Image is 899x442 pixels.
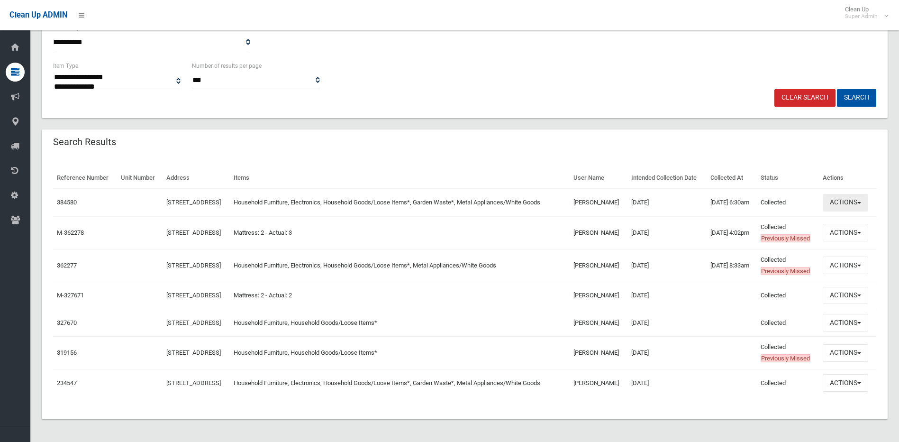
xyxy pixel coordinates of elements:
td: [PERSON_NAME] [570,216,627,249]
td: [DATE] [627,249,707,282]
td: Collected [757,282,819,309]
a: Clear Search [774,89,835,107]
a: [STREET_ADDRESS] [166,319,221,326]
td: Household Furniture, Electronics, Household Goods/Loose Items*, Garden Waste*, Metal Appliances/W... [230,369,570,396]
td: Collected [757,249,819,282]
button: Actions [823,194,868,212]
label: Number of results per page [192,61,262,71]
span: Previously Missed [761,234,810,242]
a: 319156 [57,349,77,356]
th: Actions [819,167,876,189]
th: Reference Number [53,167,117,189]
td: Household Furniture, Electronics, Household Goods/Loose Items*, Garden Waste*, Metal Appliances/W... [230,189,570,216]
span: Previously Missed [761,354,810,362]
span: Previously Missed [761,267,810,275]
td: Household Furniture, Electronics, Household Goods/Loose Items*, Metal Appliances/White Goods [230,249,570,282]
a: 327670 [57,319,77,326]
a: 234547 [57,379,77,387]
th: Intended Collection Date [627,167,707,189]
td: [PERSON_NAME] [570,189,627,216]
td: [DATE] [627,309,707,337]
th: User Name [570,167,627,189]
td: [PERSON_NAME] [570,369,627,396]
td: Mattress: 2 - Actual: 3 [230,216,570,249]
a: [STREET_ADDRESS] [166,199,221,206]
th: Items [230,167,570,189]
td: Collected [757,309,819,337]
td: [DATE] [627,337,707,369]
span: Clean Up [840,6,887,20]
button: Actions [823,314,868,331]
td: [PERSON_NAME] [570,337,627,369]
a: [STREET_ADDRESS] [166,262,221,269]
small: Super Admin [845,13,878,20]
button: Actions [823,287,868,304]
td: Household Furniture, Household Goods/Loose Items* [230,309,570,337]
a: M-362278 [57,229,84,236]
td: [DATE] [627,189,707,216]
td: Collected [757,337,819,369]
a: 362277 [57,262,77,269]
td: [PERSON_NAME] [570,282,627,309]
td: Mattress: 2 - Actual: 2 [230,282,570,309]
button: Actions [823,257,868,274]
button: Actions [823,374,868,392]
td: [DATE] [627,369,707,396]
td: [PERSON_NAME] [570,249,627,282]
button: Actions [823,344,868,362]
header: Search Results [42,133,127,151]
button: Search [837,89,876,107]
td: [DATE] 8:33am [707,249,757,282]
td: [DATE] 6:30am [707,189,757,216]
th: Address [163,167,230,189]
th: Collected At [707,167,757,189]
a: 384580 [57,199,77,206]
th: Status [757,167,819,189]
td: [DATE] 4:02pm [707,216,757,249]
td: Collected [757,216,819,249]
a: [STREET_ADDRESS] [166,292,221,299]
a: [STREET_ADDRESS] [166,379,221,387]
a: [STREET_ADDRESS] [166,229,221,236]
td: Collected [757,369,819,396]
td: [DATE] [627,282,707,309]
td: [PERSON_NAME] [570,309,627,337]
td: [DATE] [627,216,707,249]
label: Item Type [53,61,78,71]
button: Actions [823,224,868,241]
span: Clean Up ADMIN [9,10,67,19]
th: Unit Number [117,167,162,189]
a: [STREET_ADDRESS] [166,349,221,356]
td: Collected [757,189,819,216]
td: Household Furniture, Household Goods/Loose Items* [230,337,570,369]
a: M-327671 [57,292,84,299]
